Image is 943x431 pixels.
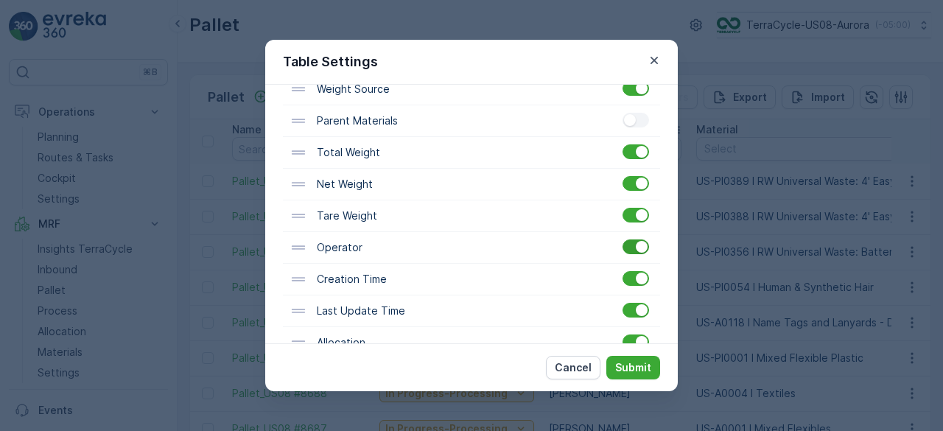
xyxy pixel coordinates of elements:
span: Net Weight : [13,290,77,303]
p: Table Settings [283,52,378,72]
p: Creation Time [314,272,387,287]
button: Submit [606,356,660,379]
span: Name : [13,242,49,254]
p: Total Weight [314,145,380,160]
div: Tare Weight [283,200,660,232]
p: Parent Materials [314,113,398,128]
p: Net Weight [314,177,373,192]
span: US-PI0389 I RW Universal Waste: 4' EasyPak Jumbo Boxes [63,363,362,376]
p: Weight Source [314,82,390,97]
p: Last Update Time [314,304,405,318]
span: - [77,290,83,303]
span: 35 [86,266,99,278]
div: Net Weight [283,169,660,200]
span: Tare Weight : [13,315,83,327]
p: Tare Weight [314,209,377,223]
div: Last Update Time [283,295,660,327]
div: Total Weight [283,137,660,169]
div: Creation Time [283,264,660,295]
span: 35 [83,315,95,327]
span: Pallets [78,339,113,351]
p: Submit [615,360,651,375]
div: Weight Source [283,74,660,105]
p: Operator [314,240,362,255]
p: Allocation [314,335,365,350]
span: Material : [13,363,63,376]
span: Pallet_US08 #8694 [49,242,146,254]
button: Cancel [546,356,600,379]
div: Allocation [283,327,660,359]
div: Parent Materials [283,105,660,137]
span: Asset Type : [13,339,78,351]
p: Pallet_US08 #8694 [413,13,527,30]
span: Total Weight : [13,266,86,278]
div: Operator [283,232,660,264]
p: Cancel [555,360,592,375]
